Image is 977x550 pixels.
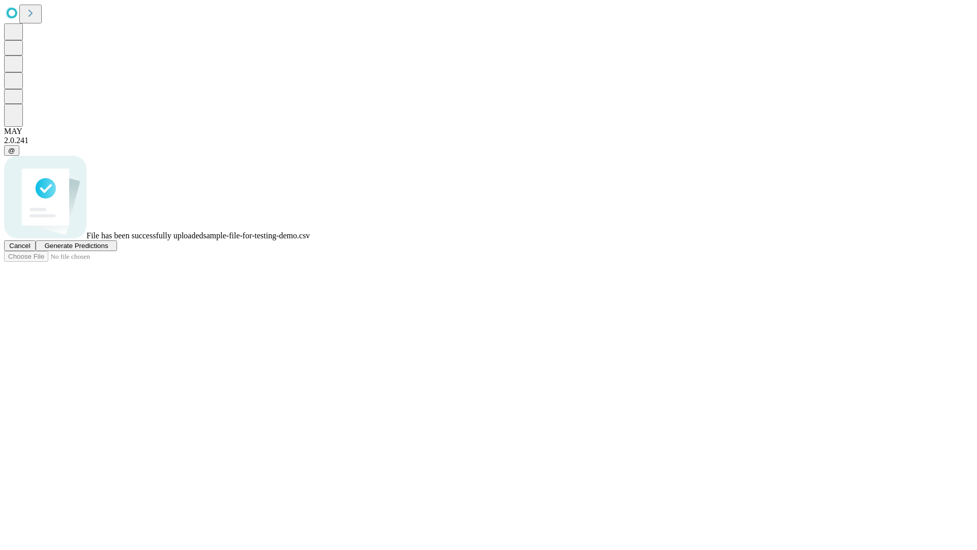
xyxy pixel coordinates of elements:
div: 2.0.241 [4,136,973,145]
button: @ [4,145,19,156]
div: MAY [4,127,973,136]
button: Generate Predictions [36,240,117,251]
span: sample-file-for-testing-demo.csv [203,231,310,240]
span: Cancel [9,242,31,250]
span: @ [8,147,15,154]
button: Cancel [4,240,36,251]
span: Generate Predictions [44,242,108,250]
span: File has been successfully uploaded [87,231,203,240]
